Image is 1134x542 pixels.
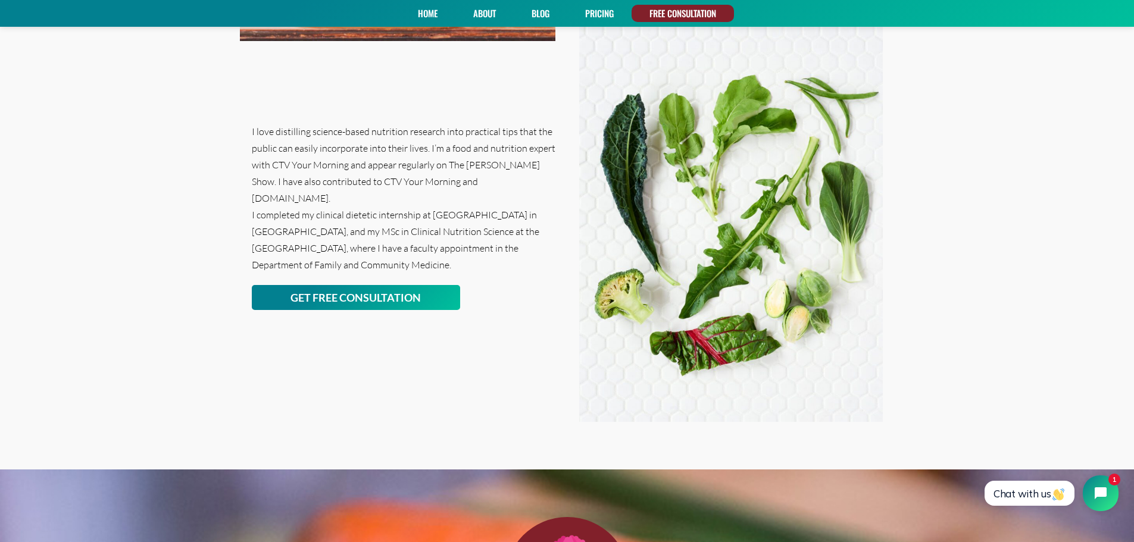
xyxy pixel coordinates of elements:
[581,5,618,22] a: PRICING
[252,123,555,206] p: I love distilling science-based nutrition research into practical tips that the public can easily...
[252,209,539,271] span: I completed my clinical dietetic internship at [GEOGRAPHIC_DATA] in [GEOGRAPHIC_DATA], and my MSc...
[971,465,1129,521] iframe: Tidio Chat
[469,5,500,22] a: About
[290,292,421,303] span: GET FREE CONSULTATION
[252,285,460,310] a: GET FREE CONSULTATION
[645,5,720,22] a: FREE CONSULTATION
[527,5,554,22] a: Blog
[414,5,442,22] a: Home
